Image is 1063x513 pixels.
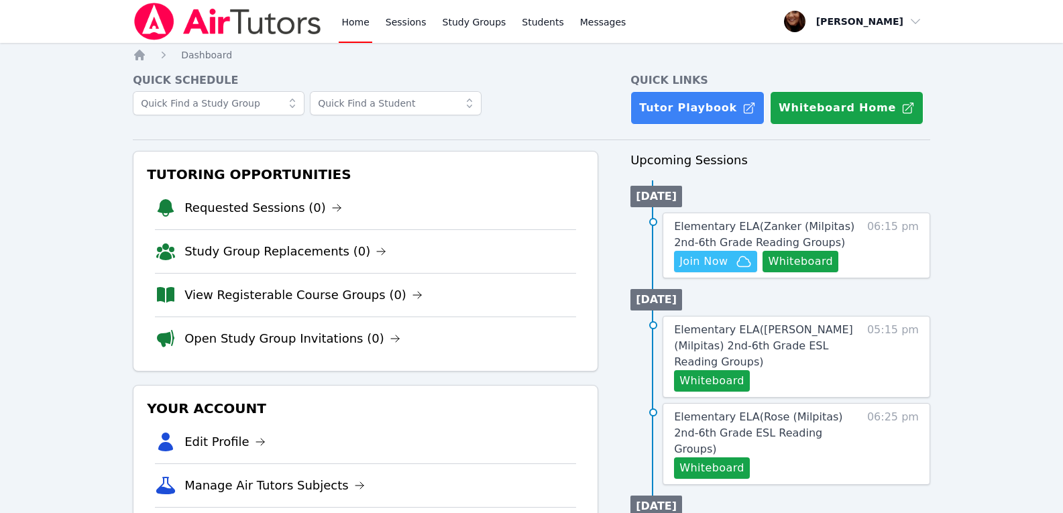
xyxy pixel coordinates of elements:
[184,433,266,451] a: Edit Profile
[630,91,765,125] a: Tutor Playbook
[674,370,750,392] button: Whiteboard
[630,289,682,310] li: [DATE]
[674,409,858,457] a: Elementary ELA(Rose (Milpitas) 2nd-6th Grade ESL Reading Groups)
[133,91,304,115] input: Quick Find a Study Group
[133,72,598,89] h4: Quick Schedule
[184,242,386,261] a: Study Group Replacements (0)
[184,286,423,304] a: View Registerable Course Groups (0)
[674,457,750,479] button: Whiteboard
[674,323,853,368] span: Elementary ELA ( [PERSON_NAME] (Milpitas) 2nd-6th Grade ESL Reading Groups )
[181,48,232,62] a: Dashboard
[674,410,842,455] span: Elementary ELA ( Rose (Milpitas) 2nd-6th Grade ESL Reading Groups )
[867,409,919,479] span: 06:25 pm
[144,162,587,186] h3: Tutoring Opportunities
[133,3,323,40] img: Air Tutors
[679,253,728,270] span: Join Now
[580,15,626,29] span: Messages
[674,219,858,251] a: Elementary ELA(Zanker (Milpitas) 2nd-6th Grade Reading Groups)
[674,220,854,249] span: Elementary ELA ( Zanker (Milpitas) 2nd-6th Grade Reading Groups )
[184,198,342,217] a: Requested Sessions (0)
[630,186,682,207] li: [DATE]
[770,91,924,125] button: Whiteboard Home
[184,476,365,495] a: Manage Air Tutors Subjects
[674,322,858,370] a: Elementary ELA([PERSON_NAME] (Milpitas) 2nd-6th Grade ESL Reading Groups)
[133,48,930,62] nav: Breadcrumb
[630,151,930,170] h3: Upcoming Sessions
[867,219,919,272] span: 06:15 pm
[144,396,587,420] h3: Your Account
[674,251,757,272] button: Join Now
[184,329,400,348] a: Open Study Group Invitations (0)
[630,72,930,89] h4: Quick Links
[867,322,919,392] span: 05:15 pm
[181,50,232,60] span: Dashboard
[310,91,482,115] input: Quick Find a Student
[763,251,838,272] button: Whiteboard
